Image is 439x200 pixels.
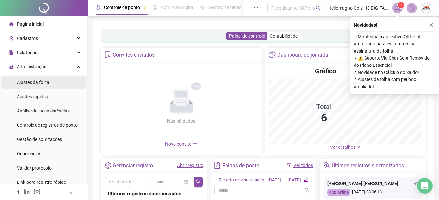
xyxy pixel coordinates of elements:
[229,33,265,39] span: Painel de controle
[17,50,37,55] span: Relatórios
[286,163,291,168] span: filter
[330,145,361,150] a: Ver detalhes down
[354,33,435,54] span: ⚬ Mantenha o aplicativo QRPoint atualizado para evitar erros na assinatura da folha!
[394,5,400,11] span: notification
[268,177,281,183] div: [DATE]
[414,181,419,186] span: eye
[288,177,301,183] div: [DATE]
[177,163,203,168] a: Abrir registro
[356,145,361,149] span: down
[113,160,153,171] div: Gerenciar registro
[354,76,435,90] span: ⚬ Ajustes da folha com período ampliado!
[17,36,38,41] span: Cadastros
[104,5,140,10] span: Controle de ponto
[104,162,111,169] span: setting
[332,160,404,171] div: Últimos registros sincronizados
[104,51,111,58] span: solution
[327,189,350,196] div: App online
[222,160,259,171] div: Folhas de ponto
[303,177,308,182] span: edit
[17,123,78,128] span: Controle de registros de ponto
[165,141,198,147] span: Novo convite
[151,117,211,124] div: Não há dados
[17,137,62,142] span: Gestão de solicitações
[17,165,52,171] span: Validar protocolo
[152,5,157,10] span: file-done
[34,188,40,195] span: instagram
[113,50,155,61] div: Convites enviados
[192,141,198,146] span: plus
[328,5,388,12] span: Heliomagno Gois - I8 DIGITAL PROVEDOR DE ACESSO LDTA
[219,177,265,183] div: Período de visualização:
[254,5,258,10] span: ellipsis
[330,145,355,150] span: Ver detalhes
[327,189,419,196] div: [DATE] 08:06:13
[24,188,31,195] span: linkedin
[17,151,41,156] span: Ocorrências
[17,108,70,113] span: Análise de inconsistências
[14,188,21,195] span: facebook
[354,21,377,29] span: Novidades !
[17,80,49,85] span: Ajustes da folha
[196,179,201,184] span: search
[17,94,48,99] span: Ajustes rápidos
[304,188,310,193] span: search
[293,163,313,168] a: Ver todos
[9,36,14,41] span: user-add
[327,180,419,187] div: [PERSON_NAME] [PERSON_NAME]
[108,190,200,198] div: Últimos registros sincronizados
[270,33,298,39] span: Contabilidade
[417,178,433,194] div: Open Intercom Messenger
[323,162,330,169] span: team
[409,5,415,11] span: bell
[200,5,205,10] span: sun
[161,5,194,10] span: Admissão digital
[143,6,147,10] span: pushpin
[315,66,336,76] h4: Gráfico
[9,50,14,55] span: file
[17,180,66,185] span: Link para registro rápido
[214,162,221,169] span: file-text
[354,69,435,76] span: ⚬ Novidade no Cálculo do Saldo!
[429,23,433,27] span: close
[17,64,46,69] span: Administração
[17,21,44,27] span: Página inicial
[277,50,328,61] div: Dashboard de jornada
[269,51,276,58] span: pie-chart
[209,5,241,10] span: Gestão de férias
[316,6,321,11] span: search
[9,65,14,69] span: lock
[284,177,285,183] div: -
[398,2,404,8] sup: 1
[400,3,402,7] span: 1
[69,190,73,194] span: left
[96,5,100,10] span: clock-circle
[9,22,14,26] span: home
[421,3,431,13] img: 16836
[354,54,435,69] span: ⚬ ⚠️ Suporte Via Chat Será Removido do Plano Essencial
